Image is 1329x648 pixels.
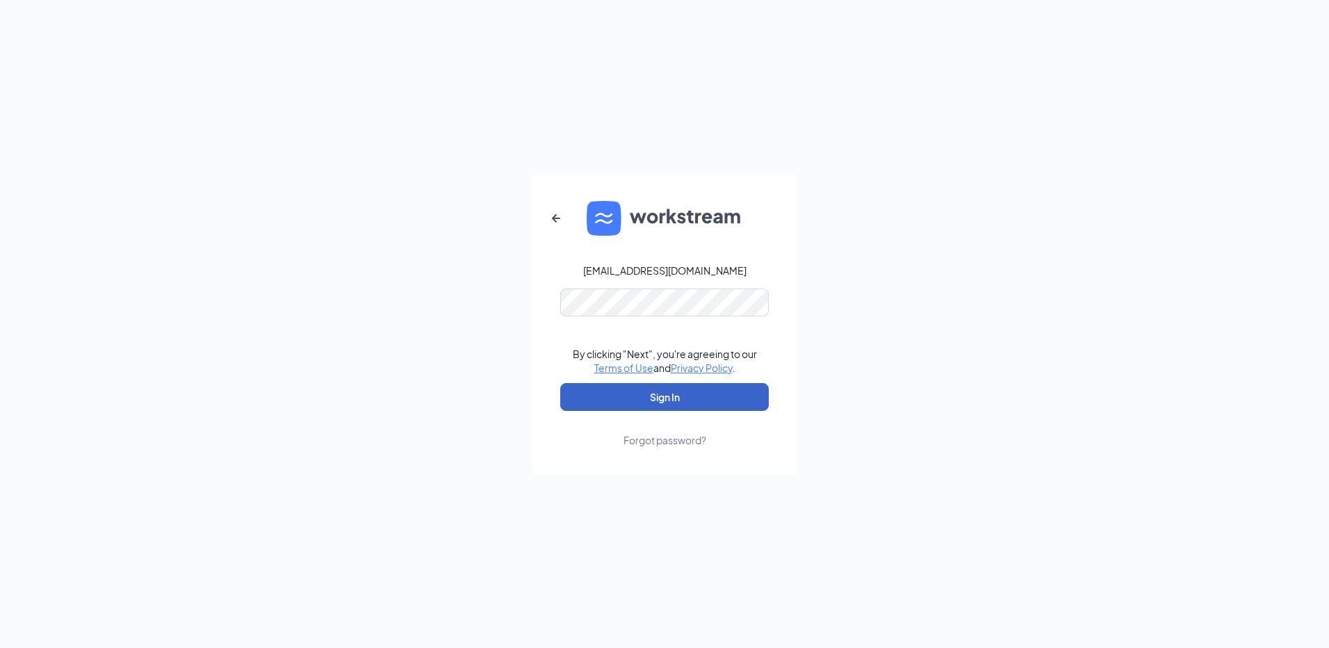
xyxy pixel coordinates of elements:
[560,383,769,411] button: Sign In
[583,264,747,277] div: [EMAIL_ADDRESS][DOMAIN_NAME]
[548,210,564,227] svg: ArrowLeftNew
[573,347,757,375] div: By clicking "Next", you're agreeing to our and .
[587,201,742,236] img: WS logo and Workstream text
[623,411,706,447] a: Forgot password?
[623,433,706,447] div: Forgot password?
[594,362,653,374] a: Terms of Use
[539,202,573,235] button: ArrowLeftNew
[671,362,733,374] a: Privacy Policy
